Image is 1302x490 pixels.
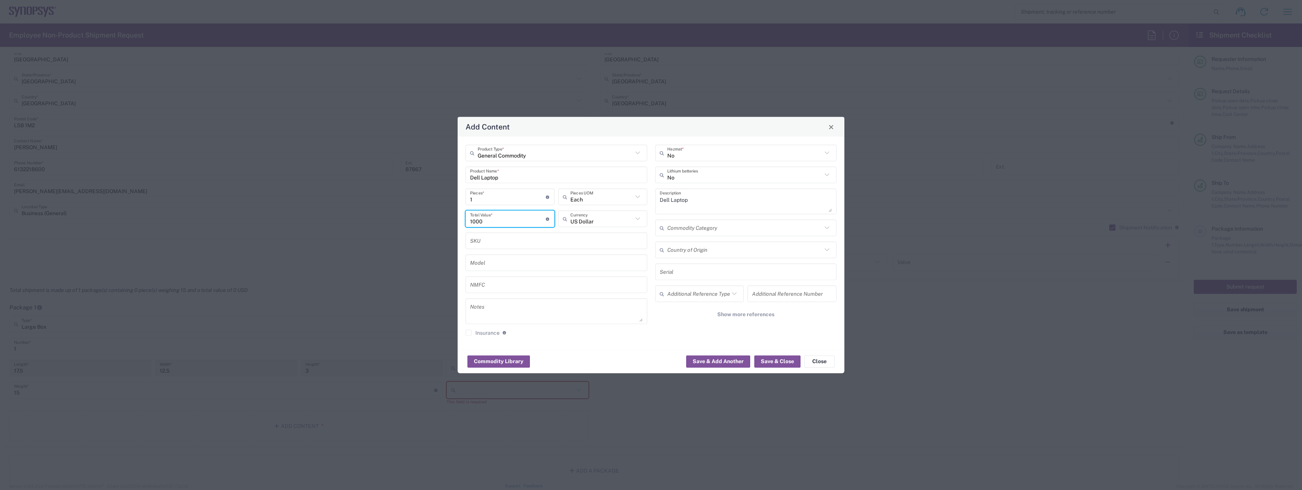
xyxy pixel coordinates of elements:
[466,330,500,336] label: Insurance
[717,311,774,318] span: Show more references
[467,355,530,367] button: Commodity Library
[804,355,835,367] button: Close
[686,355,750,367] button: Save & Add Another
[466,121,510,132] h4: Add Content
[754,355,801,367] button: Save & Close
[826,122,836,132] button: Close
